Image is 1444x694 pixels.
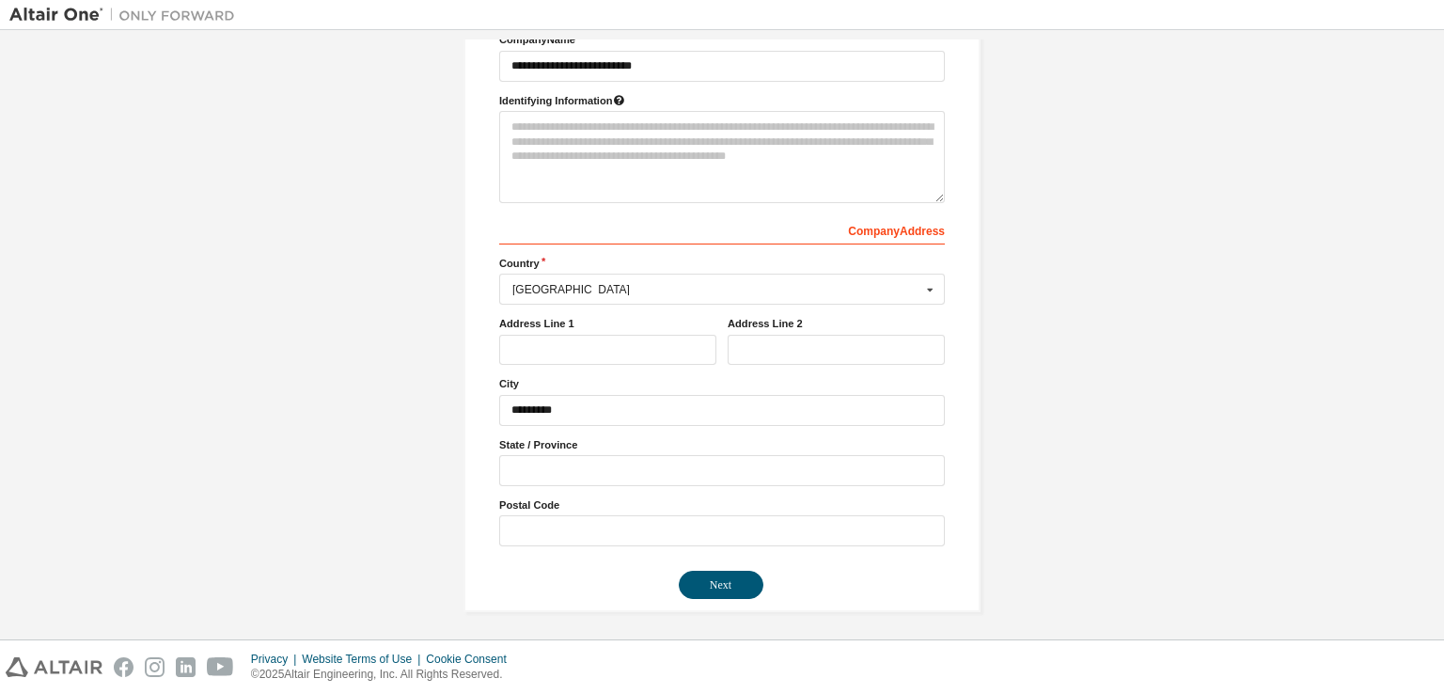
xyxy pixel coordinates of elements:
[512,284,921,295] div: [GEOGRAPHIC_DATA]
[302,652,426,667] div: Website Terms of Use
[251,652,302,667] div: Privacy
[499,93,945,108] label: Please provide any information that will help our support team identify your company. Email and n...
[251,667,518,683] p: © 2025 Altair Engineering, Inc. All Rights Reserved.
[207,657,234,677] img: youtube.svg
[499,376,945,391] label: City
[6,657,102,677] img: altair_logo.svg
[728,316,945,331] label: Address Line 2
[176,657,196,677] img: linkedin.svg
[679,571,763,599] button: Next
[499,316,716,331] label: Address Line 1
[9,6,244,24] img: Altair One
[499,214,945,244] div: Company Address
[499,497,945,513] label: Postal Code
[426,652,517,667] div: Cookie Consent
[499,32,945,47] label: Company Name
[499,437,945,452] label: State / Province
[114,657,133,677] img: facebook.svg
[499,256,945,271] label: Country
[145,657,165,677] img: instagram.svg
